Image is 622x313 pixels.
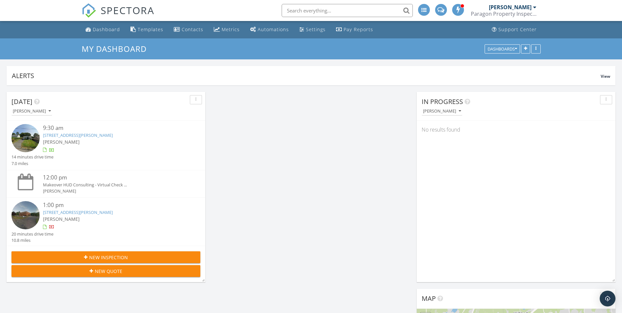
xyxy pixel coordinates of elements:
div: 10.8 miles [11,237,53,243]
div: Makeover HUD Consulting - Virtual Check ... [43,182,185,188]
div: Templates [138,26,163,32]
img: streetview [11,124,40,152]
div: No results found [417,121,615,138]
a: Metrics [211,24,242,36]
div: Metrics [222,26,240,32]
div: 14 minutes drive time [11,154,53,160]
div: Support Center [498,26,537,32]
input: Search everything... [282,4,413,17]
button: New Quote [11,265,200,277]
span: New Quote [95,268,122,275]
span: View [601,73,610,79]
a: SPECTORA [82,9,154,23]
a: Support Center [489,24,539,36]
div: 1:00 pm [43,201,185,209]
a: 9:30 am [STREET_ADDRESS][PERSON_NAME] [PERSON_NAME] 14 minutes drive time 7.0 miles [11,124,200,167]
button: [PERSON_NAME] [422,107,462,116]
img: streetview [11,201,40,229]
div: Pay Reports [344,26,373,32]
div: Paragon Property Inspections LLC. [471,10,536,17]
button: Dashboards [485,44,520,53]
div: 9:30 am [43,124,185,132]
div: 12:00 pm [43,174,185,182]
div: [PERSON_NAME] [423,109,461,114]
span: [PERSON_NAME] [43,216,80,222]
a: My Dashboard [82,43,152,54]
a: Settings [297,24,328,36]
a: [STREET_ADDRESS][PERSON_NAME] [43,209,113,215]
span: New Inspection [89,254,128,261]
button: [PERSON_NAME] [11,107,52,116]
span: [PERSON_NAME] [43,139,80,145]
div: 7.0 miles [11,160,53,167]
div: 20 minutes drive time [11,231,53,237]
a: [STREET_ADDRESS][PERSON_NAME] [43,132,113,138]
a: Contacts [171,24,206,36]
span: SPECTORA [101,3,154,17]
div: Automations [258,26,289,32]
a: Pay Reports [333,24,376,36]
button: New Inspection [11,251,200,263]
a: Templates [128,24,166,36]
div: [PERSON_NAME] [13,109,51,114]
span: Map [422,294,436,303]
div: Dashboard [93,26,120,32]
a: Automations (Advanced) [248,24,291,36]
img: The Best Home Inspection Software - Spectora [82,3,96,18]
a: 1:00 pm [STREET_ADDRESS][PERSON_NAME] [PERSON_NAME] 20 minutes drive time 10.8 miles [11,201,200,244]
span: In Progress [422,97,463,106]
div: [PERSON_NAME] [489,4,532,10]
div: [PERSON_NAME] [43,188,185,194]
div: Open Intercom Messenger [600,291,615,306]
span: [DATE] [11,97,32,106]
a: Dashboard [83,24,123,36]
div: Contacts [182,26,203,32]
div: Alerts [12,71,601,80]
div: Dashboards [488,47,517,51]
div: Settings [306,26,326,32]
